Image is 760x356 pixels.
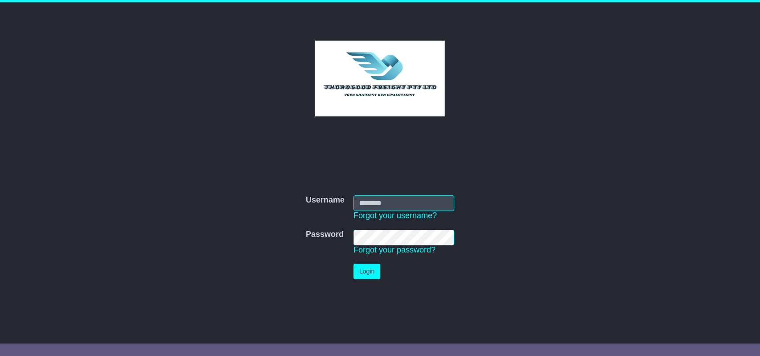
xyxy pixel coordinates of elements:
[353,211,437,220] a: Forgot your username?
[353,245,435,254] a: Forgot your password?
[353,264,380,279] button: Login
[315,41,445,116] img: Thorogood Freight Pty Ltd
[306,230,344,240] label: Password
[306,195,345,205] label: Username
